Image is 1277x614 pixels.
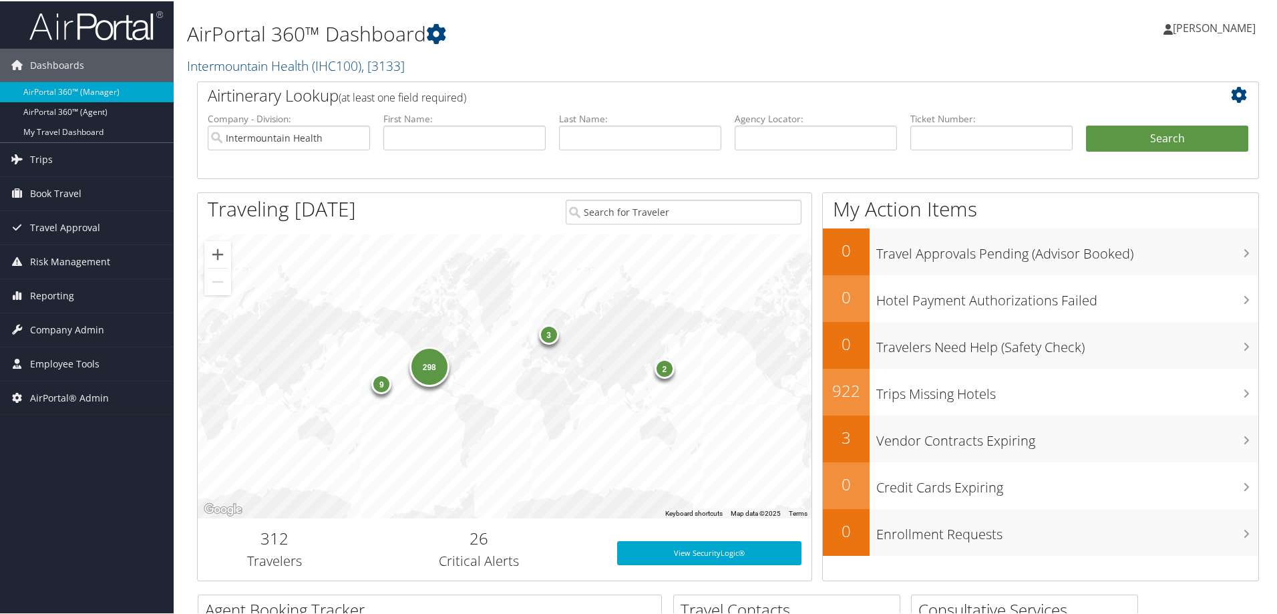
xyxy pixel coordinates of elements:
label: First Name: [383,111,546,124]
h3: Travelers [208,551,341,569]
h1: My Action Items [823,194,1258,222]
span: Reporting [30,278,74,311]
h3: Travel Approvals Pending (Advisor Booked) [876,237,1258,262]
span: Travel Approval [30,210,100,243]
span: Employee Tools [30,346,100,379]
a: 3Vendor Contracts Expiring [823,414,1258,461]
h3: Credit Cards Expiring [876,470,1258,496]
button: Zoom in [204,240,231,267]
h2: 0 [823,285,870,307]
h2: Airtinerary Lookup [208,83,1160,106]
img: Google [201,500,245,517]
a: 922Trips Missing Hotels [823,367,1258,414]
h3: Hotel Payment Authorizations Failed [876,283,1258,309]
span: Company Admin [30,312,104,345]
h3: Travelers Need Help (Safety Check) [876,330,1258,355]
a: 0Credit Cards Expiring [823,461,1258,508]
span: Book Travel [30,176,81,209]
label: Company - Division: [208,111,370,124]
div: 3 [538,323,558,343]
label: Agency Locator: [735,111,897,124]
h2: 0 [823,472,870,494]
h2: 312 [208,526,341,549]
h1: AirPortal 360™ Dashboard [187,19,908,47]
span: AirPortal® Admin [30,380,109,414]
div: 2 [654,357,674,377]
div: 9 [371,373,391,393]
span: Trips [30,142,53,175]
span: Risk Management [30,244,110,277]
a: 0Enrollment Requests [823,508,1258,555]
span: [PERSON_NAME] [1173,19,1256,34]
h3: Critical Alerts [361,551,597,569]
button: Keyboard shortcuts [665,508,723,517]
input: Search for Traveler [566,198,801,223]
button: Search [1086,124,1248,151]
a: 0Travel Approvals Pending (Advisor Booked) [823,227,1258,274]
a: 0Travelers Need Help (Safety Check) [823,321,1258,367]
span: (at least one field required) [339,89,466,104]
span: Dashboards [30,47,84,81]
a: [PERSON_NAME] [1163,7,1269,47]
h1: Traveling [DATE] [208,194,356,222]
h3: Enrollment Requests [876,517,1258,543]
h2: 0 [823,331,870,354]
a: 0Hotel Payment Authorizations Failed [823,274,1258,321]
a: View SecurityLogic® [617,540,801,564]
img: airportal-logo.png [29,9,163,40]
h2: 0 [823,238,870,261]
h2: 26 [361,526,597,549]
label: Ticket Number: [910,111,1073,124]
a: Intermountain Health [187,55,405,73]
a: Open this area in Google Maps (opens a new window) [201,500,245,517]
label: Last Name: [559,111,721,124]
h2: 3 [823,425,870,448]
span: ( IHC100 ) [312,55,361,73]
span: , [ 3133 ] [361,55,405,73]
h2: 0 [823,518,870,541]
a: Terms (opens in new tab) [789,508,807,516]
div: 298 [409,345,449,386]
h3: Vendor Contracts Expiring [876,424,1258,449]
h2: 922 [823,378,870,401]
h3: Trips Missing Hotels [876,377,1258,402]
button: Zoom out [204,267,231,294]
span: Map data ©2025 [731,508,781,516]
